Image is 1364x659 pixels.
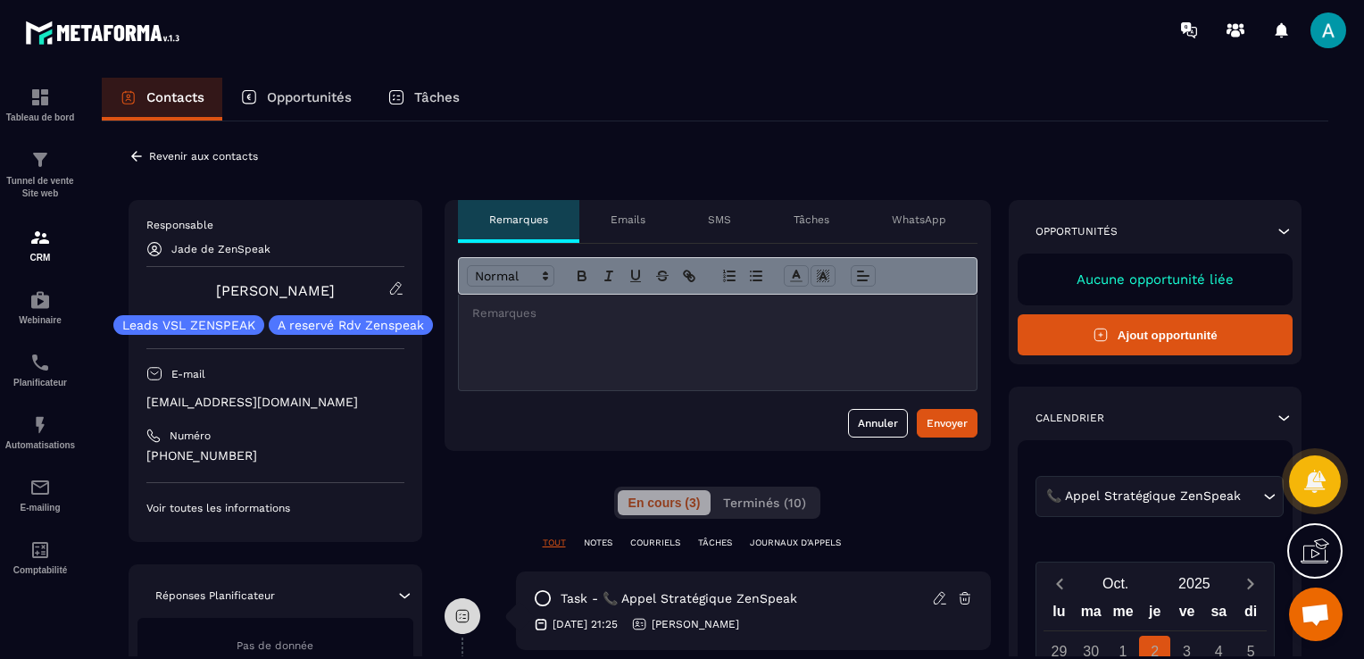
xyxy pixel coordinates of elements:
p: [EMAIL_ADDRESS][DOMAIN_NAME] [146,394,404,411]
p: JOURNAUX D'APPELS [750,537,841,549]
p: Aucune opportunité liée [1035,271,1276,288]
a: automationsautomationsAutomatisations [4,401,76,463]
p: A reservé Rdv Zenspeak [278,319,424,331]
p: NOTES [584,537,612,549]
p: Calendrier [1035,411,1104,425]
span: En cours (3) [628,496,701,510]
a: formationformationCRM [4,213,76,276]
p: Revenir aux contacts [149,150,258,163]
a: Opportunités [222,78,370,121]
a: automationsautomationsWebinaire [4,276,76,338]
p: Tâches [794,213,829,227]
img: automations [29,414,51,436]
span: 📞 Appel Stratégique ZenSpeak [1043,487,1245,506]
p: Tâches [414,89,460,105]
p: Numéro [170,429,211,443]
p: Automatisations [4,440,76,450]
p: task - 📞 Appel Stratégique ZenSpeak [561,590,797,607]
button: Open years overlay [1155,568,1234,599]
p: Tunnel de vente Site web [4,175,76,200]
div: ma [1075,599,1107,630]
p: E-mail [171,367,205,381]
a: schedulerschedulerPlanificateur [4,338,76,401]
div: ve [1171,599,1203,630]
p: Emails [611,213,645,227]
div: sa [1202,599,1235,630]
a: [PERSON_NAME] [216,282,335,299]
p: Contacts [146,89,204,105]
a: Contacts [102,78,222,121]
p: [DATE] 21:25 [553,617,618,631]
div: Ouvrir le chat [1289,588,1343,641]
p: TOUT [543,537,566,549]
span: Pas de donnée [237,639,313,652]
button: Open months overlay [1077,568,1155,599]
p: Comptabilité [4,565,76,575]
ringoverc2c-84e06f14122c: Call with Ringover [146,448,257,463]
p: WhatsApp [892,213,946,227]
p: E-mailing [4,503,76,513]
a: formationformationTunnel de vente Site web [4,136,76,213]
button: Previous month [1044,571,1077,596]
p: Responsable [146,218,404,232]
p: COURRIELS [630,537,680,549]
p: TÂCHES [698,537,732,549]
p: SMS [708,213,731,227]
ringoverc2c-number-84e06f14122c: [PHONE_NUMBER] [146,448,257,463]
div: lu [1044,599,1076,630]
p: Opportunités [1035,224,1118,238]
button: Terminés (10) [712,490,817,515]
button: En cours (3) [618,490,711,515]
img: accountant [29,539,51,561]
div: Search for option [1035,476,1284,517]
img: scheduler [29,352,51,373]
img: logo [25,16,186,49]
a: formationformationTableau de bord [4,73,76,136]
img: formation [29,227,51,248]
div: di [1235,599,1267,630]
input: Search for option [1245,487,1259,506]
button: Annuler [848,409,908,438]
p: [PERSON_NAME] [652,617,739,631]
p: Réponses Planificateur [155,588,275,603]
p: Remarques [489,213,548,227]
span: Terminés (10) [723,496,806,510]
p: Leads VSL ZENSPEAK [122,319,255,331]
div: me [1107,599,1139,630]
p: Opportunités [267,89,352,105]
img: formation [29,87,51,108]
button: Next month [1234,571,1267,596]
p: Webinaire [4,315,76,325]
button: Envoyer [917,409,977,438]
a: emailemailE-mailing [4,463,76,526]
div: Envoyer [927,414,968,432]
p: CRM [4,253,76,263]
p: Tableau de bord [4,113,76,122]
div: je [1139,599,1171,630]
a: Tâches [370,78,478,121]
p: Planificateur [4,378,76,388]
img: automations [29,289,51,311]
img: formation [29,149,51,171]
button: Ajout opportunité [1018,314,1293,355]
p: Voir toutes les informations [146,501,404,515]
a: accountantaccountantComptabilité [4,526,76,588]
img: email [29,477,51,498]
p: Jade de ZenSpeak [171,243,270,255]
